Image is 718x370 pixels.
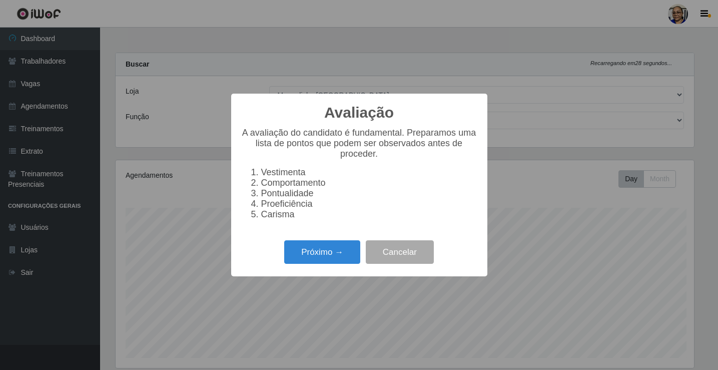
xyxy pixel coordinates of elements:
[241,128,477,159] p: A avaliação do candidato é fundamental. Preparamos uma lista de pontos que podem ser observados a...
[261,199,477,209] li: Proeficiência
[261,167,477,178] li: Vestimenta
[284,240,360,264] button: Próximo →
[366,240,434,264] button: Cancelar
[261,209,477,220] li: Carisma
[261,178,477,188] li: Comportamento
[324,104,394,122] h2: Avaliação
[261,188,477,199] li: Pontualidade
